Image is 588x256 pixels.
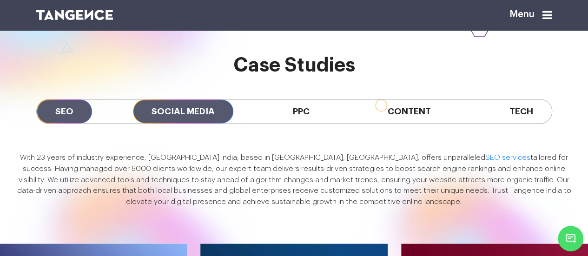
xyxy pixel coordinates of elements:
span: SEO [37,99,92,123]
img: logo SVG [36,10,113,20]
span: Content [369,99,449,123]
span: Tech [491,99,552,123]
span: Social Media [133,99,233,123]
h2: Case Studies [36,54,552,76]
span: PPC [274,99,328,123]
span: Chat Widget [558,226,583,251]
p: With 23 years of industry experience, [GEOGRAPHIC_DATA] India, based in [GEOGRAPHIC_DATA], [GEOGR... [12,152,576,207]
a: SEO services [485,154,530,161]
